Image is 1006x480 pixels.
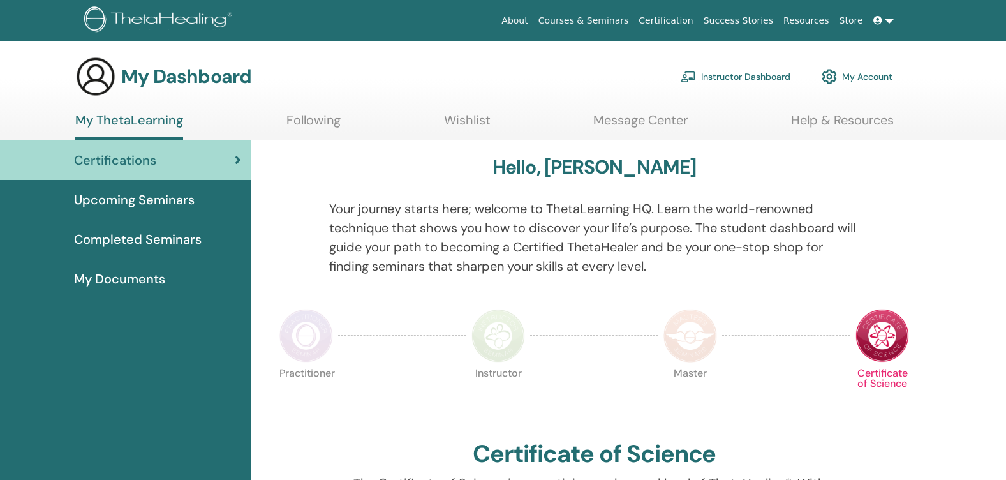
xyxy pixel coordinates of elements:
[84,6,237,35] img: logo.png
[533,9,634,33] a: Courses & Seminars
[279,309,333,363] img: Practitioner
[75,56,116,97] img: generic-user-icon.jpg
[492,156,697,179] h3: Hello, [PERSON_NAME]
[496,9,533,33] a: About
[593,112,688,137] a: Message Center
[74,190,195,209] span: Upcoming Seminars
[855,309,909,363] img: Certificate of Science
[444,112,491,137] a: Wishlist
[633,9,698,33] a: Certification
[681,63,790,91] a: Instructor Dashboard
[699,9,778,33] a: Success Stories
[822,66,837,87] img: cog.svg
[75,112,183,140] a: My ThetaLearning
[279,368,333,422] p: Practitioner
[473,440,716,469] h2: Certificate of Science
[791,112,894,137] a: Help & Resources
[834,9,868,33] a: Store
[329,199,859,276] p: Your journey starts here; welcome to ThetaLearning HQ. Learn the world-renowned technique that sh...
[855,368,909,422] p: Certificate of Science
[663,309,717,363] img: Master
[74,151,156,170] span: Certifications
[778,9,834,33] a: Resources
[286,112,341,137] a: Following
[471,309,525,363] img: Instructor
[681,71,696,82] img: chalkboard-teacher.svg
[663,368,717,422] p: Master
[74,230,202,249] span: Completed Seminars
[471,368,525,422] p: Instructor
[822,63,892,91] a: My Account
[74,269,165,289] span: My Documents
[121,65,251,88] h3: My Dashboard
